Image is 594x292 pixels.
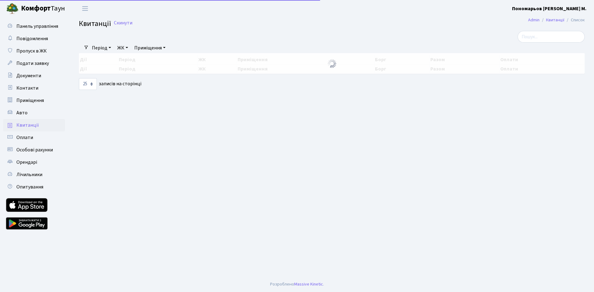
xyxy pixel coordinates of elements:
span: Особові рахунки [16,146,53,153]
a: Пропуск в ЖК [3,45,65,57]
span: Пропуск в ЖК [16,48,47,54]
a: Admin [528,17,540,23]
input: Пошук... [518,31,585,43]
a: Приміщення [3,94,65,107]
a: Контакти [3,82,65,94]
div: Розроблено . [270,281,324,288]
a: ЖК [115,43,131,53]
a: Опитування [3,181,65,193]
button: Переключити навігацію [77,3,93,14]
span: Контакти [16,85,38,91]
span: Подати заявку [16,60,49,67]
b: Комфорт [21,3,51,13]
span: Авто [16,109,28,116]
img: Обробка... [327,59,337,69]
a: Скинути [114,20,132,26]
img: logo.png [6,2,19,15]
a: Авто [3,107,65,119]
a: Подати заявку [3,57,65,70]
a: Орендарі [3,156,65,168]
select: записів на сторінці [79,78,97,90]
span: Квитанції [16,122,39,129]
li: Список [564,17,585,23]
a: Лічильники [3,168,65,181]
span: Таун [21,3,65,14]
span: Лічильники [16,171,42,178]
a: Панель управління [3,20,65,32]
a: Документи [3,70,65,82]
span: Приміщення [16,97,44,104]
a: Пономарьов [PERSON_NAME] М. [512,5,587,12]
nav: breadcrumb [519,14,594,27]
a: Квитанції [3,119,65,131]
a: Приміщення [132,43,168,53]
label: записів на сторінці [79,78,141,90]
span: Квитанції [79,18,111,29]
a: Квитанції [546,17,564,23]
span: Орендарі [16,159,37,166]
span: Повідомлення [16,35,48,42]
span: Оплати [16,134,33,141]
span: Опитування [16,184,43,190]
a: Повідомлення [3,32,65,45]
a: Оплати [3,131,65,144]
a: Період [89,43,114,53]
span: Панель управління [16,23,58,30]
span: Документи [16,72,41,79]
a: Особові рахунки [3,144,65,156]
a: Massive Kinetic [294,281,323,287]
